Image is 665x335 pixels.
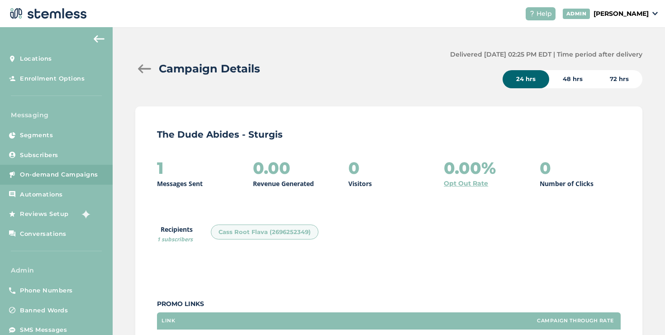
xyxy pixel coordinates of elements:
[450,50,642,59] label: Delivered [DATE] 02:25 PM EDT | Time period after delivery
[161,318,175,324] label: Link
[549,70,596,88] div: 48 hrs
[503,70,549,88] div: 24 hrs
[596,70,642,88] div: 72 hrs
[20,306,68,315] span: Banned Words
[444,179,488,188] a: Opt Out Rate
[20,230,66,239] span: Conversations
[20,325,67,335] span: SMS Messages
[540,159,551,177] h2: 0
[444,159,496,177] h2: 0.00%
[20,210,69,219] span: Reviews Setup
[20,170,98,179] span: On-demand Campaigns
[348,179,372,188] p: Visitors
[620,292,665,335] iframe: Chat Widget
[20,190,63,199] span: Automations
[159,61,260,77] h2: Campaign Details
[348,159,360,177] h2: 0
[157,159,164,177] h2: 1
[211,225,318,240] div: Cass Root Flava (2696252349)
[563,9,590,19] div: ADMIN
[253,159,290,177] h2: 0.00
[157,299,621,309] label: Promo Links
[76,205,94,223] img: glitter-stars-b7820f95.gif
[94,35,104,43] img: icon-arrow-back-accent-c549486e.svg
[537,9,552,19] span: Help
[157,235,193,243] span: 1 subscribers
[7,5,87,23] img: logo-dark-0685b13c.svg
[540,179,594,188] p: Number of Clicks
[537,318,614,324] label: Campaign Through Rate
[20,54,52,63] span: Locations
[157,225,193,244] label: Recipients
[594,9,649,19] p: [PERSON_NAME]
[20,151,58,160] span: Subscribers
[253,179,314,188] p: Revenue Generated
[157,179,203,188] p: Messages Sent
[652,12,658,15] img: icon_down-arrow-small-66adaf34.svg
[20,286,73,295] span: Phone Numbers
[529,11,535,16] img: icon-help-white-03924b79.svg
[157,128,621,141] p: The Dude Abides - Sturgis
[20,131,53,140] span: Segments
[20,74,85,83] span: Enrollment Options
